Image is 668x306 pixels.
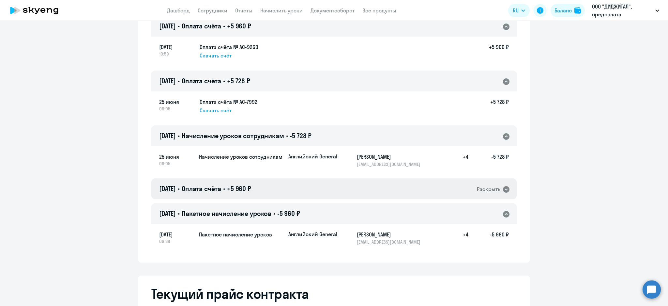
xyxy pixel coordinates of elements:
[200,98,257,106] h5: Оплата счёта № AC-7992
[286,132,288,140] span: •
[199,231,283,238] h5: Пакетное начисление уроков
[199,153,283,161] h5: Начисление уроков сотрудникам
[159,51,194,57] span: 10:59
[513,7,519,14] span: RU
[182,22,221,30] span: Оплата счёта
[223,185,225,193] span: •
[311,7,355,14] a: Документооборот
[290,132,311,140] span: -5 728 ₽
[178,209,180,217] span: •
[200,106,232,114] span: Скачать счёт
[159,238,194,244] span: 09:38
[468,153,509,167] h5: -5 728 ₽
[357,161,424,167] p: [EMAIL_ADDRESS][DOMAIN_NAME]
[273,209,275,217] span: •
[159,106,194,112] span: 09:05
[574,7,581,14] img: balance
[200,52,232,59] span: Скачать счёт
[227,185,251,193] span: +5 960 ₽
[227,77,250,85] span: +5 728 ₽
[178,185,180,193] span: •
[448,153,468,167] h5: +4
[151,286,517,302] h2: Текущий прайс контракта
[200,43,258,51] h5: Оплата счёта № AC-9260
[490,98,509,114] h5: +5 728 ₽
[178,77,180,85] span: •
[223,22,225,30] span: •
[159,98,194,106] span: 25 июня
[468,231,509,245] h5: -5 960 ₽
[159,43,194,51] span: [DATE]
[554,7,572,14] div: Баланс
[182,185,221,193] span: Оплата счёта
[159,22,176,30] span: [DATE]
[260,7,303,14] a: Начислить уроки
[288,153,337,160] p: Английский General
[357,239,424,245] p: [EMAIL_ADDRESS][DOMAIN_NAME]
[159,161,194,167] span: 09:05
[159,153,194,161] span: 25 июня
[159,132,176,140] span: [DATE]
[159,185,176,193] span: [DATE]
[288,231,337,238] p: Английский General
[357,153,424,161] h5: [PERSON_NAME]
[362,7,396,14] a: Все продукты
[592,3,653,18] p: ООО "ДИДЖИТАЛ", предоплата
[178,22,180,30] span: •
[167,7,190,14] a: Дашборд
[223,77,225,85] span: •
[178,132,180,140] span: •
[235,7,252,14] a: Отчеты
[277,209,300,217] span: -5 960 ₽
[182,77,221,85] span: Оплата счёта
[508,4,530,17] button: RU
[357,231,424,238] h5: [PERSON_NAME]
[159,209,176,217] span: [DATE]
[448,231,468,245] h5: +4
[589,3,662,18] button: ООО "ДИДЖИТАЛ", предоплата
[159,231,194,238] span: [DATE]
[182,132,284,140] span: Начисление уроков сотрудникам
[182,209,271,217] span: Пакетное начисление уроков
[198,7,227,14] a: Сотрудники
[477,185,500,193] div: Раскрыть
[551,4,585,17] button: Балансbalance
[159,77,176,85] span: [DATE]
[227,22,251,30] span: +5 960 ₽
[489,43,509,59] h5: +5 960 ₽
